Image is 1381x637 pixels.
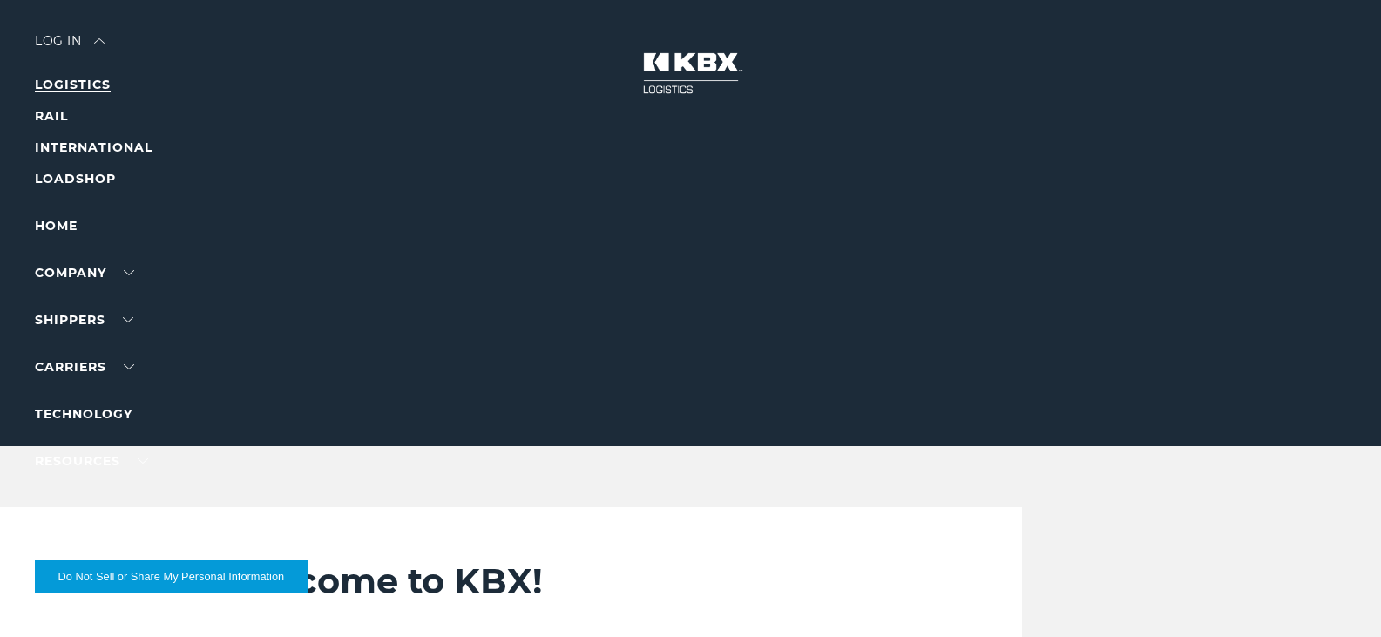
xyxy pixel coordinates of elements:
[35,406,132,422] a: Technology
[35,35,105,60] div: Log in
[35,265,134,281] a: Company
[35,218,78,234] a: Home
[35,453,148,469] a: RESOURCES
[35,560,308,593] button: Do Not Sell or Share My Personal Information
[35,139,152,155] a: INTERNATIONAL
[35,171,116,186] a: LOADSHOP
[35,108,68,124] a: RAIL
[626,35,756,112] img: kbx logo
[35,359,134,375] a: Carriers
[225,559,971,603] h2: Welcome to KBX!
[94,38,105,44] img: arrow
[35,312,133,328] a: SHIPPERS
[35,77,111,92] a: LOGISTICS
